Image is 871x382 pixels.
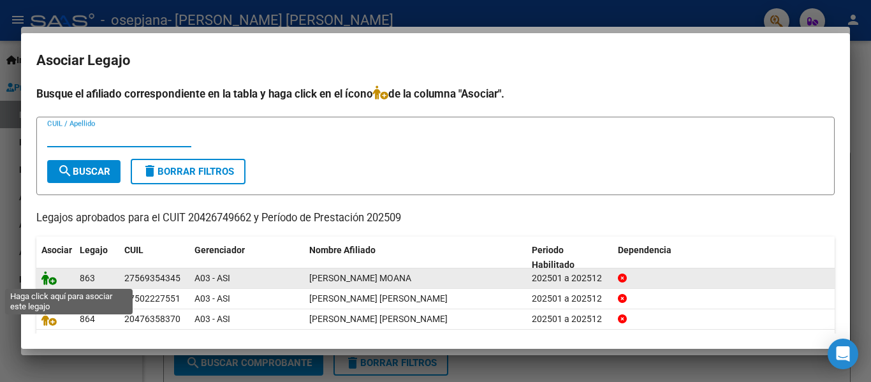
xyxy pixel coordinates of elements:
datatable-header-cell: CUIL [119,237,189,279]
h4: Busque el afiliado correspondiente en la tabla y haga click en el ícono de la columna "Asociar". [36,85,835,102]
span: CUIL [124,245,143,255]
span: 863 [80,273,95,283]
mat-icon: delete [142,163,157,179]
h2: Asociar Legajo [36,48,835,73]
span: Borrar Filtros [142,166,234,177]
span: MULLE MALENA MOANA [309,273,411,283]
span: Asociar [41,245,72,255]
div: Open Intercom Messenger [828,339,858,369]
span: A03 - ASI [194,293,230,304]
span: 864 [80,314,95,324]
datatable-header-cell: Asociar [36,237,75,279]
datatable-header-cell: Dependencia [613,237,835,279]
span: A03 - ASI [194,273,230,283]
span: 865 [80,293,95,304]
button: Borrar Filtros [131,159,245,184]
span: Legajo [80,245,108,255]
mat-icon: search [57,163,73,179]
p: Legajos aprobados para el CUIT 20426749662 y Período de Prestación 202509 [36,210,835,226]
datatable-header-cell: Periodo Habilitado [527,237,613,279]
span: MULLE MIQUEAS MATIAS [309,314,448,324]
datatable-header-cell: Nombre Afiliado [304,237,527,279]
span: MULLE MARTINA MARIEL [309,293,448,304]
span: Periodo Habilitado [532,245,575,270]
div: 202501 a 202512 [532,271,608,286]
button: Buscar [47,160,121,183]
span: A03 - ASI [194,314,230,324]
div: 202501 a 202512 [532,312,608,327]
div: 20476358370 [124,312,180,327]
div: 202501 a 202512 [532,291,608,306]
div: 27502227551 [124,291,180,306]
span: Buscar [57,166,110,177]
div: 27569354345 [124,271,180,286]
datatable-header-cell: Legajo [75,237,119,279]
span: Dependencia [618,245,671,255]
span: Nombre Afiliado [309,245,376,255]
datatable-header-cell: Gerenciador [189,237,304,279]
span: Gerenciador [194,245,245,255]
